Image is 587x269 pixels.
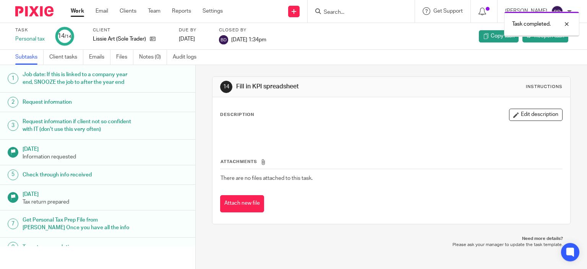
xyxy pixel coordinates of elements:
h1: Tax return completion [23,241,133,253]
h1: Request information if client not so confident with IT (don't use this very often) [23,116,133,135]
div: 5 [8,170,18,180]
a: Clients [120,7,136,15]
h1: Request information [23,96,133,108]
a: Client tasks [49,50,83,65]
span: Attachments [221,160,257,164]
div: 14 [58,32,71,41]
h1: Check through info received [23,169,133,181]
div: Personal tax [15,35,46,43]
span: [DATE] 1:34pm [231,37,266,42]
h1: Get Personal Tax Prep File from [PERSON_NAME] Once you have all the info [23,214,133,234]
a: Team [148,7,161,15]
p: Need more details? [220,236,563,242]
a: Reports [172,7,191,15]
img: svg%3E [551,5,563,18]
div: 2 [8,97,18,108]
img: Pixie [15,6,54,16]
a: Audit logs [173,50,202,65]
span: There are no files attached to this task. [221,176,313,181]
a: Emails [89,50,110,65]
h1: Fill in KPI spreadsheet [236,83,407,91]
div: 3 [8,120,18,131]
a: Email [96,7,108,15]
p: Task completed. [512,20,551,28]
small: /14 [65,34,71,39]
a: Notes (0) [139,50,167,65]
div: 7 [8,218,18,229]
a: Work [71,7,84,15]
h1: [DATE] [23,143,188,153]
label: Client [93,27,169,33]
button: Attach new file [220,195,264,212]
p: Please ask your manager to update the task template. [220,242,563,248]
h1: [DATE] [23,189,188,198]
p: Description [220,112,254,118]
button: Edit description [509,109,563,121]
div: 8 [8,242,18,253]
p: Lissie Art (Sole Trader) [93,35,146,43]
label: Due by [179,27,209,33]
div: 14 [220,81,232,93]
div: Instructions [526,84,563,90]
a: Subtasks [15,50,44,65]
img: svg%3E [219,35,228,44]
p: Tax return prepared [23,198,188,206]
p: Information requested [23,153,188,161]
a: Files [116,50,133,65]
label: Closed by [219,27,266,33]
div: 1 [8,73,18,84]
a: Settings [203,7,223,15]
div: [DATE] [179,35,209,43]
h1: Job date: If this is linked to a company year end, SNOOZE the job to after the year end [23,69,133,88]
label: Task [15,27,46,33]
